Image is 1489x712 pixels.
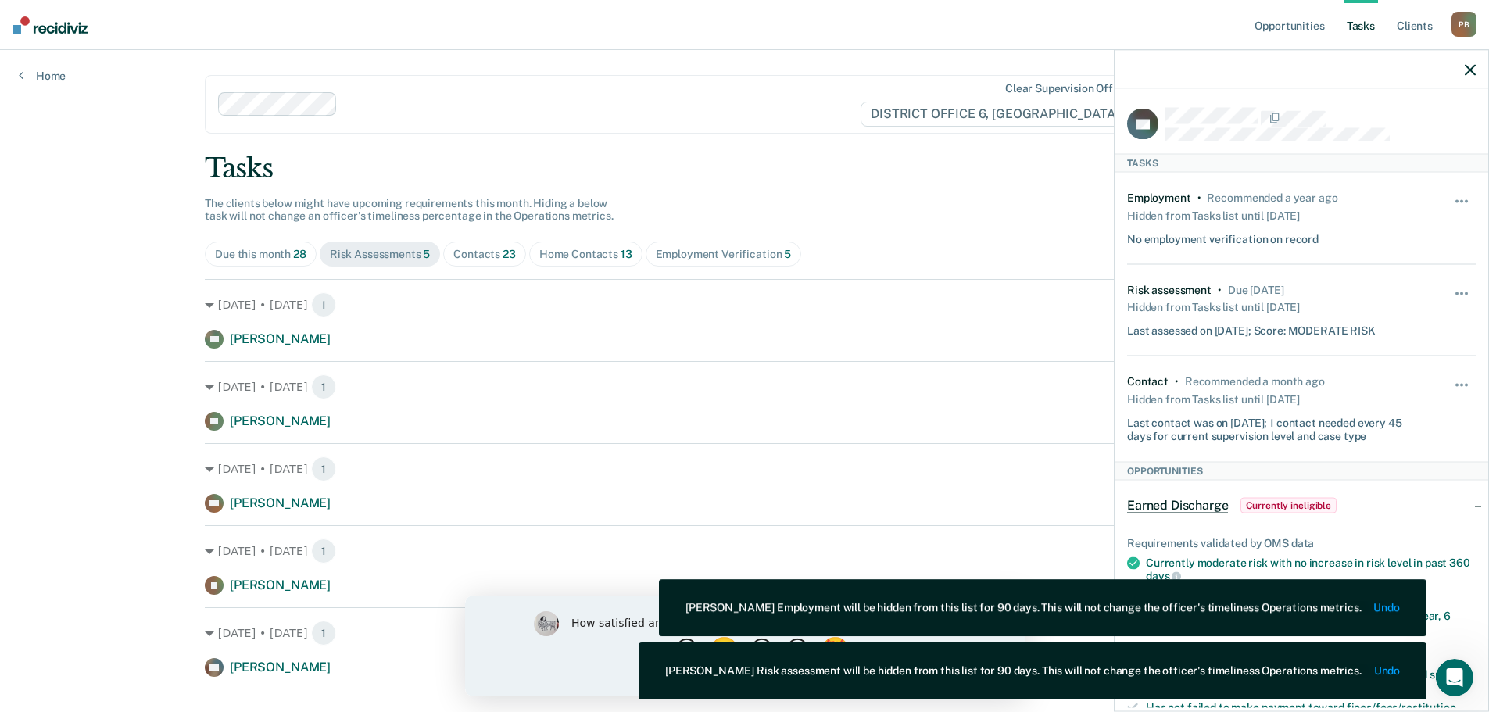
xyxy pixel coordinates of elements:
[230,331,331,346] span: [PERSON_NAME]
[423,248,430,260] span: 5
[503,248,516,260] span: 23
[1127,388,1300,410] div: Hidden from Tasks list until [DATE]
[1197,191,1201,204] div: •
[1005,82,1138,95] div: Clear supervision officers
[330,248,431,261] div: Risk Assessments
[19,69,66,83] a: Home
[230,660,331,674] span: [PERSON_NAME]
[1240,497,1337,513] span: Currently ineligible
[311,621,336,646] span: 1
[1127,536,1476,549] div: Requirements validated by OMS data
[784,248,791,260] span: 5
[1127,204,1300,226] div: Hidden from Tasks list until [DATE]
[1374,664,1400,678] button: Undo
[1207,191,1337,204] div: Recommended a year ago
[230,578,331,592] span: [PERSON_NAME]
[1436,659,1473,696] iframe: Intercom live chat
[1127,283,1212,296] div: Risk assessment
[1115,461,1488,480] div: Opportunities
[1115,480,1488,530] div: Earned DischargeCurrently ineligible
[230,413,331,428] span: [PERSON_NAME]
[1127,375,1169,388] div: Contact
[1218,283,1222,296] div: •
[1228,283,1284,296] div: Due 6 months ago
[311,374,336,399] span: 1
[465,596,1025,696] iframe: Survey by Kim from Recidiviz
[1146,556,1476,582] div: Currently moderate risk with no increase in risk level in past 360
[539,248,632,261] div: Home Contacts
[205,374,1284,399] div: [DATE] • [DATE]
[1185,375,1325,388] div: Recommended a month ago
[205,292,1284,317] div: [DATE] • [DATE]
[1127,497,1228,513] span: Earned Discharge
[685,601,1361,614] div: [PERSON_NAME] Employment will be hidden from this list for 90 days. This will not change the offi...
[205,538,1284,564] div: [DATE] • [DATE]
[311,456,336,481] span: 1
[205,152,1284,184] div: Tasks
[1127,191,1191,204] div: Employment
[13,16,88,34] img: Recidiviz
[205,197,614,223] span: The clients below might have upcoming requirements this month. Hiding a below task will not chang...
[665,664,1362,678] div: [PERSON_NAME] Risk assessment will be hidden from this list for 90 days. This will not change the...
[230,496,331,510] span: [PERSON_NAME]
[861,102,1141,127] span: DISTRICT OFFICE 6, [GEOGRAPHIC_DATA]
[1115,153,1488,172] div: Tasks
[205,456,1284,481] div: [DATE] • [DATE]
[1175,375,1179,388] div: •
[621,248,632,260] span: 13
[293,248,306,260] span: 28
[1127,296,1300,318] div: Hidden from Tasks list until [DATE]
[453,248,516,261] div: Contacts
[1451,12,1476,37] div: P B
[1127,410,1418,442] div: Last contact was on [DATE]; 1 contact needed every 45 days for current supervision level and case...
[311,292,336,317] span: 1
[656,248,792,261] div: Employment Verification
[1127,226,1319,245] div: No employment verification on record
[205,621,1284,646] div: [DATE] • [DATE]
[1146,570,1181,582] span: days
[215,248,306,261] div: Due this month
[311,538,336,564] span: 1
[1374,601,1400,614] button: Undo
[1127,318,1376,338] div: Last assessed on [DATE]; Score: MODERATE RISK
